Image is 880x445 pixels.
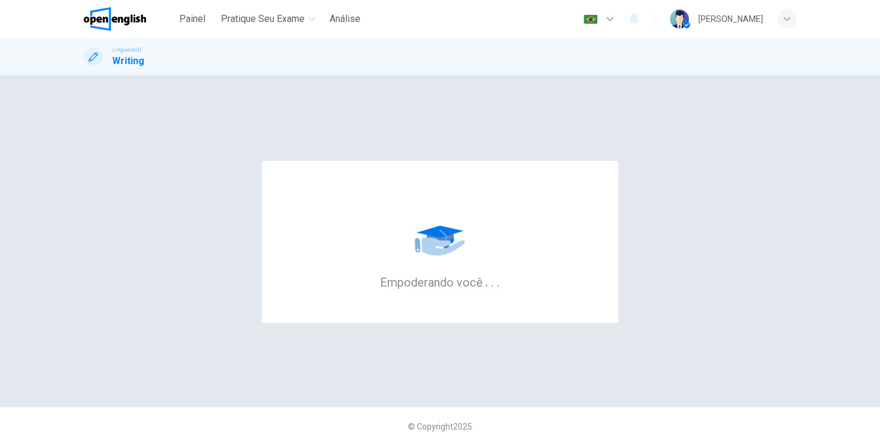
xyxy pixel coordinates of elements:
[583,15,598,24] img: pt
[173,8,211,30] button: Painel
[112,54,144,68] h1: Writing
[496,271,501,291] h6: .
[179,12,205,26] span: Painel
[698,12,763,26] div: [PERSON_NAME]
[408,422,472,431] span: © Copyright 2025
[380,274,501,290] h6: Empoderando você
[112,46,141,54] span: Linguaskill
[216,8,320,30] button: Pratique seu exame
[221,12,305,26] span: Pratique seu exame
[84,7,173,31] a: OpenEnglish logo
[330,12,360,26] span: Análise
[325,8,365,30] button: Análise
[84,7,146,31] img: OpenEnglish logo
[490,271,495,291] h6: .
[670,9,689,28] img: Profile picture
[485,271,489,291] h6: .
